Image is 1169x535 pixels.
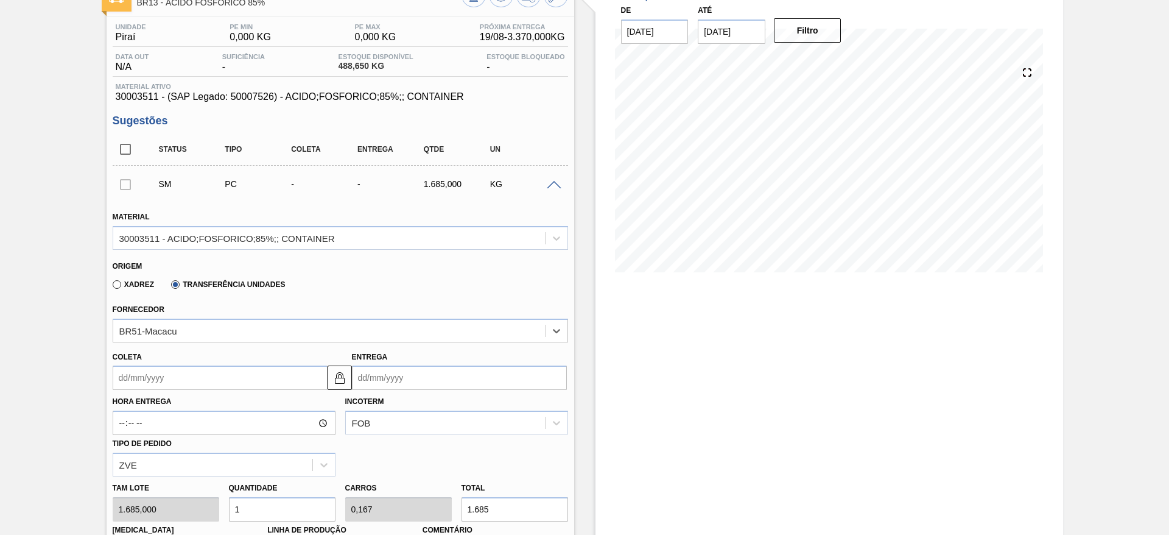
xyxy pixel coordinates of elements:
span: 0,000 KG [230,32,271,43]
div: - [288,179,362,189]
span: Estoque Bloqueado [486,53,564,60]
div: Tipo [222,145,295,154]
label: Fornecedor [113,305,164,314]
span: 30003511 - (SAP Legado: 50007526) - ACIDO;FOSFORICO;85%;; CONTAINER [116,91,565,102]
div: - [354,179,428,189]
div: Coleta [288,145,362,154]
button: Filtro [774,18,841,43]
div: N/A [113,53,152,73]
div: Pedido de Compra [222,179,295,189]
img: locked [332,370,347,385]
div: BR51-Macacu [119,325,177,336]
label: Até [698,6,712,15]
label: Incoterm [345,397,384,406]
div: Qtde [421,145,494,154]
div: Entrega [354,145,428,154]
input: dd/mm/yyyy [113,366,328,390]
div: 30003511 - ACIDO;FOSFORICO;85%;; CONTAINER [119,233,335,243]
span: Material ativo [116,83,565,90]
div: Status [156,145,230,154]
span: Próxima Entrega [480,23,565,30]
label: Tam lote [113,480,219,497]
label: [MEDICAL_DATA] [113,526,174,534]
label: Origem [113,262,142,271]
input: dd/mm/yyyy [698,19,765,44]
span: 488,650 KG [339,62,413,71]
input: dd/mm/yyyy [621,19,689,44]
div: 1.685,000 [421,179,494,189]
label: Linha de Produção [267,526,346,534]
label: Coleta [113,353,142,361]
label: Total [462,484,485,492]
div: - [483,53,567,73]
div: FOB [352,418,371,428]
label: Tipo de pedido [113,439,172,448]
span: Data out [116,53,149,60]
span: Estoque Disponível [339,53,413,60]
button: locked [328,366,352,390]
label: Material [113,213,150,221]
span: 19/08 - 3.370,000 KG [480,32,565,43]
label: Transferência Unidades [171,280,285,289]
label: Hora Entrega [113,393,335,411]
span: Suficiência [222,53,265,60]
span: Unidade [116,23,146,30]
div: UN [487,145,561,154]
input: dd/mm/yyyy [352,366,567,390]
div: ZVE [119,459,137,470]
label: Entrega [352,353,388,361]
span: PE MIN [230,23,271,30]
h3: Sugestões [113,115,568,127]
label: Carros [345,484,377,492]
div: - [219,53,268,73]
div: KG [487,179,561,189]
span: PE MAX [355,23,396,30]
div: Sugestão Manual [156,179,230,189]
label: Quantidade [229,484,278,492]
span: Piraí [116,32,146,43]
span: 0,000 KG [355,32,396,43]
label: De [621,6,631,15]
label: Xadrez [113,280,155,289]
